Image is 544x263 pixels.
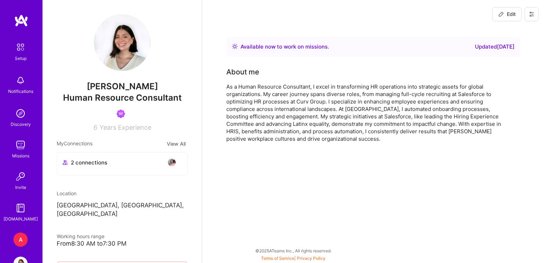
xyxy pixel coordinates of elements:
span: Human Resource Consultant [63,93,182,103]
img: teamwork [13,138,28,152]
img: User Avatar [94,14,151,71]
img: Invite [13,169,28,184]
img: logo [14,14,28,27]
span: [PERSON_NAME] [57,81,188,92]
div: Notifications [8,88,33,95]
div: Location [57,190,188,197]
span: My Connections [57,140,92,148]
div: About me [226,67,259,77]
img: bell [13,73,28,88]
span: Working hours range [57,233,104,239]
a: A [12,233,29,247]
img: avatar [173,158,182,167]
div: Available now to work on missions . [240,43,329,51]
span: 6 [93,124,97,131]
p: [GEOGRAPHIC_DATA], [GEOGRAPHIC_DATA], [GEOGRAPHIC_DATA] [57,201,188,218]
img: setup [13,40,28,55]
span: Years Experience [100,124,151,131]
img: avatar [168,158,176,167]
div: [DOMAIN_NAME] [4,215,38,223]
a: Terms of Service [261,256,294,261]
div: Setup [15,55,27,62]
img: Availability [232,44,238,49]
img: Been on Mission [117,110,125,118]
div: Missions [12,152,29,160]
div: © 2025 ATeams Inc., All rights reserved. [42,242,544,259]
button: 2 connectionsavataravatar [57,152,188,175]
img: discovery [13,106,28,121]
div: From 8:30 AM to 7:30 PM [57,240,188,247]
div: As a Human Resource Consultant, I excel in transforming HR operations into strategic assets for g... [226,83,510,142]
div: A [13,233,28,247]
button: Edit [492,7,522,21]
span: 2 connections [71,159,107,166]
img: guide book [13,201,28,215]
i: icon Collaborator [63,160,68,165]
div: Updated [DATE] [475,43,515,51]
div: Invite [15,184,26,191]
span: | [261,256,325,261]
a: Privacy Policy [297,256,325,261]
button: View All [165,140,188,148]
div: Discovery [11,121,31,128]
span: Edit [498,11,516,18]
